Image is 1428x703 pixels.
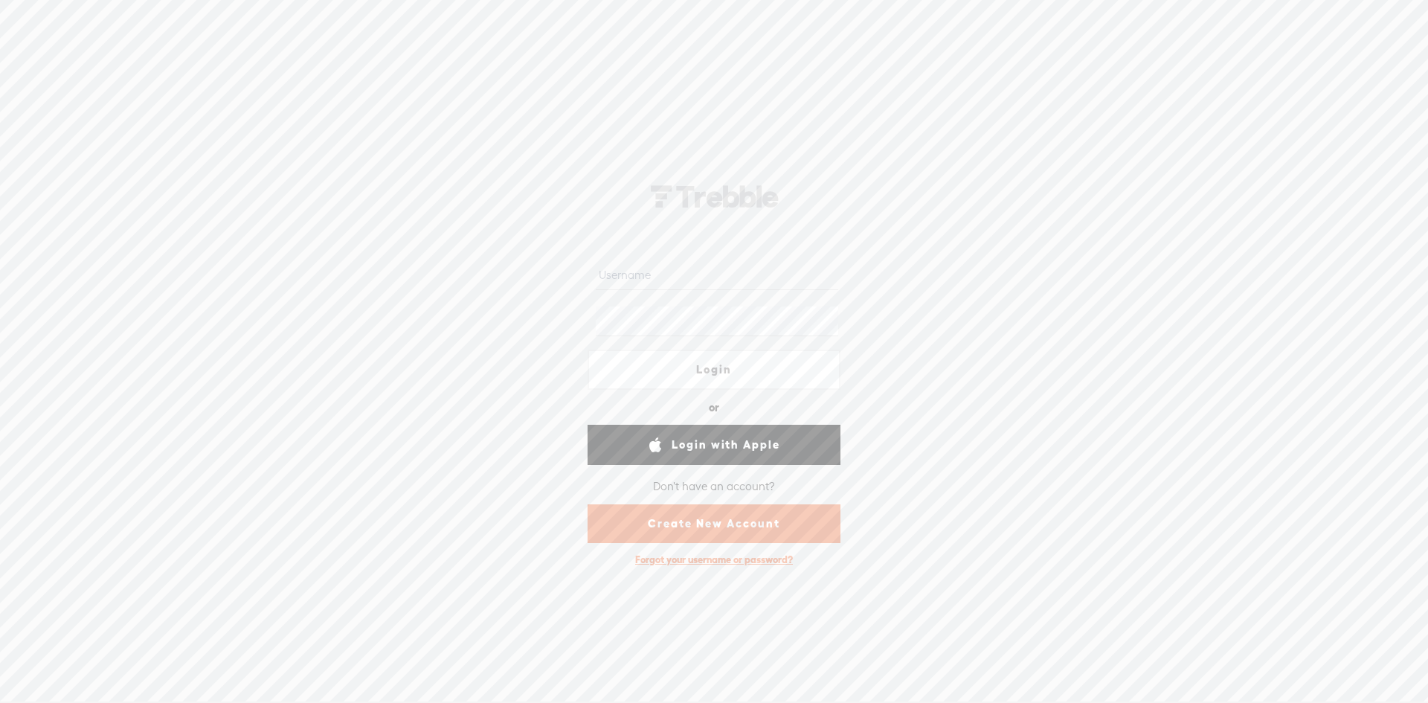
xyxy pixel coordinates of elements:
a: Login with Apple [588,425,840,465]
a: Create New Account [588,504,840,543]
div: Don't have an account? [653,470,775,501]
div: or [709,396,719,420]
a: Login [588,350,840,390]
input: Username [596,261,837,290]
div: Forgot your username or password? [628,546,800,574]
